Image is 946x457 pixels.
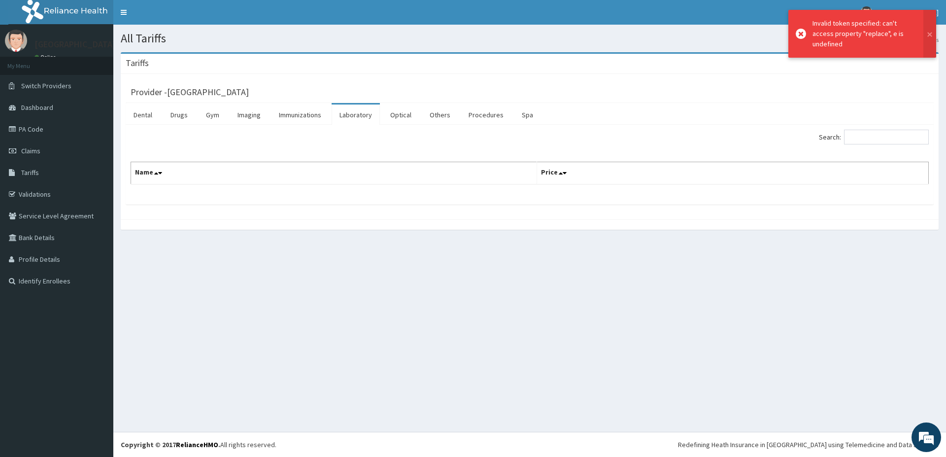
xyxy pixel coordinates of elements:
span: [GEOGRAPHIC_DATA] [878,8,939,17]
a: RelianceHMO [176,440,218,449]
span: Tariffs [21,168,39,177]
a: Others [422,105,458,125]
img: User Image [5,30,27,52]
span: Claims [21,146,40,155]
a: Dental [126,105,160,125]
img: d_794563401_company_1708531726252_794563401 [18,49,40,74]
a: Immunizations [271,105,329,125]
a: Optical [382,105,419,125]
img: User Image [860,6,873,19]
span: Switch Providers [21,81,71,90]
div: Minimize live chat window [162,5,185,29]
th: Name [131,162,537,185]
span: Dashboard [21,103,53,112]
h3: Provider - [GEOGRAPHIC_DATA] [131,88,249,97]
footer: All rights reserved. [113,432,946,457]
a: Laboratory [332,105,380,125]
a: Spa [514,105,541,125]
textarea: Type your message and hit 'Enter' [5,269,188,304]
input: Search: [844,130,929,144]
p: [GEOGRAPHIC_DATA] [34,40,116,49]
a: Imaging [230,105,269,125]
h1: All Tariffs [121,32,939,45]
label: Search: [819,130,929,144]
a: Online [34,54,58,61]
a: Gym [198,105,227,125]
div: Redefining Heath Insurance in [GEOGRAPHIC_DATA] using Telemedicine and Data Science! [678,440,939,450]
h3: Tariffs [126,59,149,68]
a: Procedures [461,105,511,125]
a: Drugs [163,105,196,125]
strong: Copyright © 2017 . [121,440,220,449]
span: We're online! [57,124,136,224]
th: Price [537,162,929,185]
div: Invalid token specified: can't access property "replace", e is undefined [812,18,914,49]
div: Chat with us now [51,55,166,68]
